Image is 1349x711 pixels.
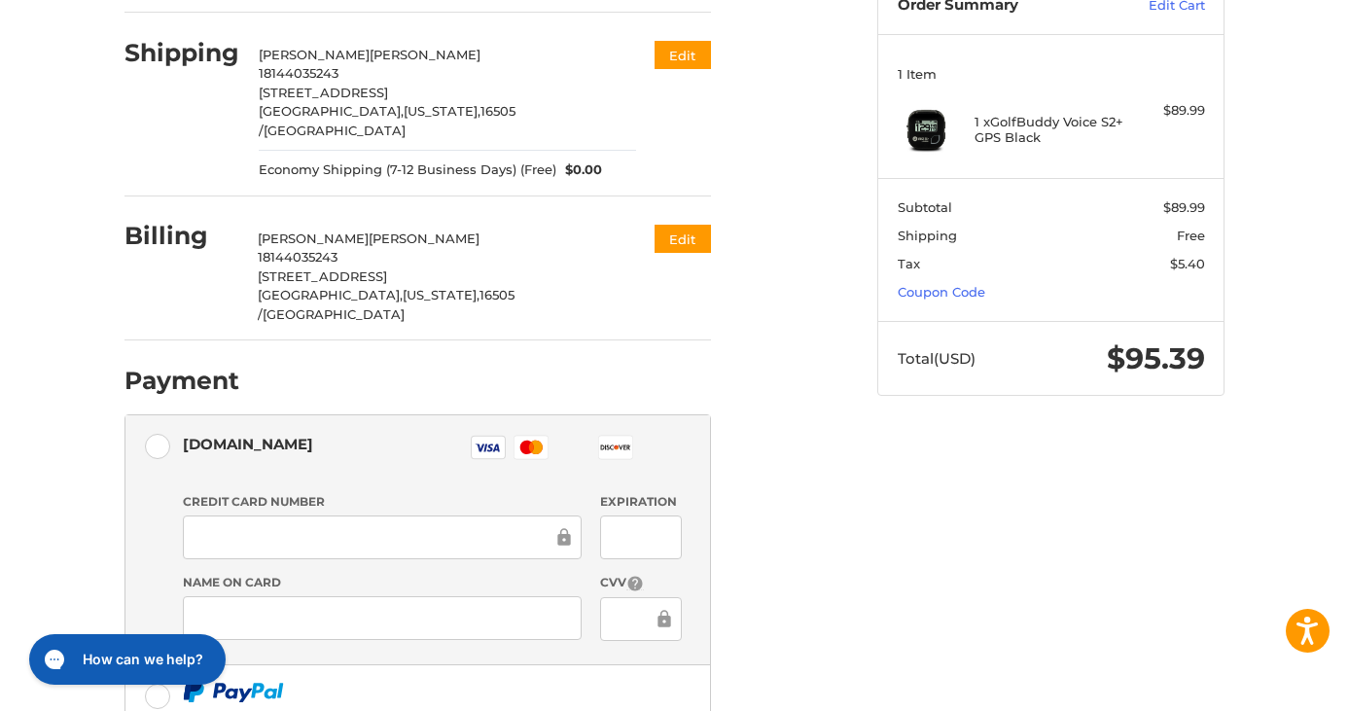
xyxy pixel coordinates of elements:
label: CVV [600,574,681,592]
span: Tax [898,256,920,271]
h2: Shipping [124,38,239,68]
span: 18144035243 [258,249,337,265]
span: [GEOGRAPHIC_DATA], [259,103,404,119]
span: 18144035243 [259,65,338,81]
span: [PERSON_NAME] [259,47,370,62]
span: $89.99 [1163,199,1205,215]
span: Total (USD) [898,349,976,368]
button: Edit [655,41,711,69]
h4: 1 x GolfBuddy Voice S2+ GPS Black [975,114,1123,146]
h2: Payment [124,366,239,396]
iframe: Gorgias live chat messenger [19,627,231,692]
label: Expiration [600,493,681,511]
a: Coupon Code [898,284,985,300]
img: PayPal icon [183,678,284,702]
span: [STREET_ADDRESS] [258,268,387,284]
div: $89.99 [1128,101,1205,121]
span: [STREET_ADDRESS] [259,85,388,100]
span: [GEOGRAPHIC_DATA] [264,123,406,138]
h3: 1 Item [898,66,1205,82]
span: [PERSON_NAME] [258,231,369,246]
label: Name on Card [183,574,582,591]
span: [PERSON_NAME] [369,231,479,246]
span: Economy Shipping (7-12 Business Days) (Free) [259,160,556,180]
span: 16505 / [258,287,515,322]
span: [GEOGRAPHIC_DATA] [263,306,405,322]
span: 16505 / [259,103,515,138]
div: [DOMAIN_NAME] [183,428,313,460]
span: Free [1177,228,1205,243]
span: Shipping [898,228,957,243]
span: $95.39 [1107,340,1205,376]
span: [GEOGRAPHIC_DATA], [258,287,403,302]
span: Subtotal [898,199,952,215]
span: $0.00 [556,160,603,180]
span: [PERSON_NAME] [370,47,480,62]
span: $5.40 [1170,256,1205,271]
span: [US_STATE], [403,287,479,302]
button: Edit [655,225,711,253]
span: [US_STATE], [404,103,480,119]
h2: Billing [124,221,238,251]
label: Credit Card Number [183,493,582,511]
